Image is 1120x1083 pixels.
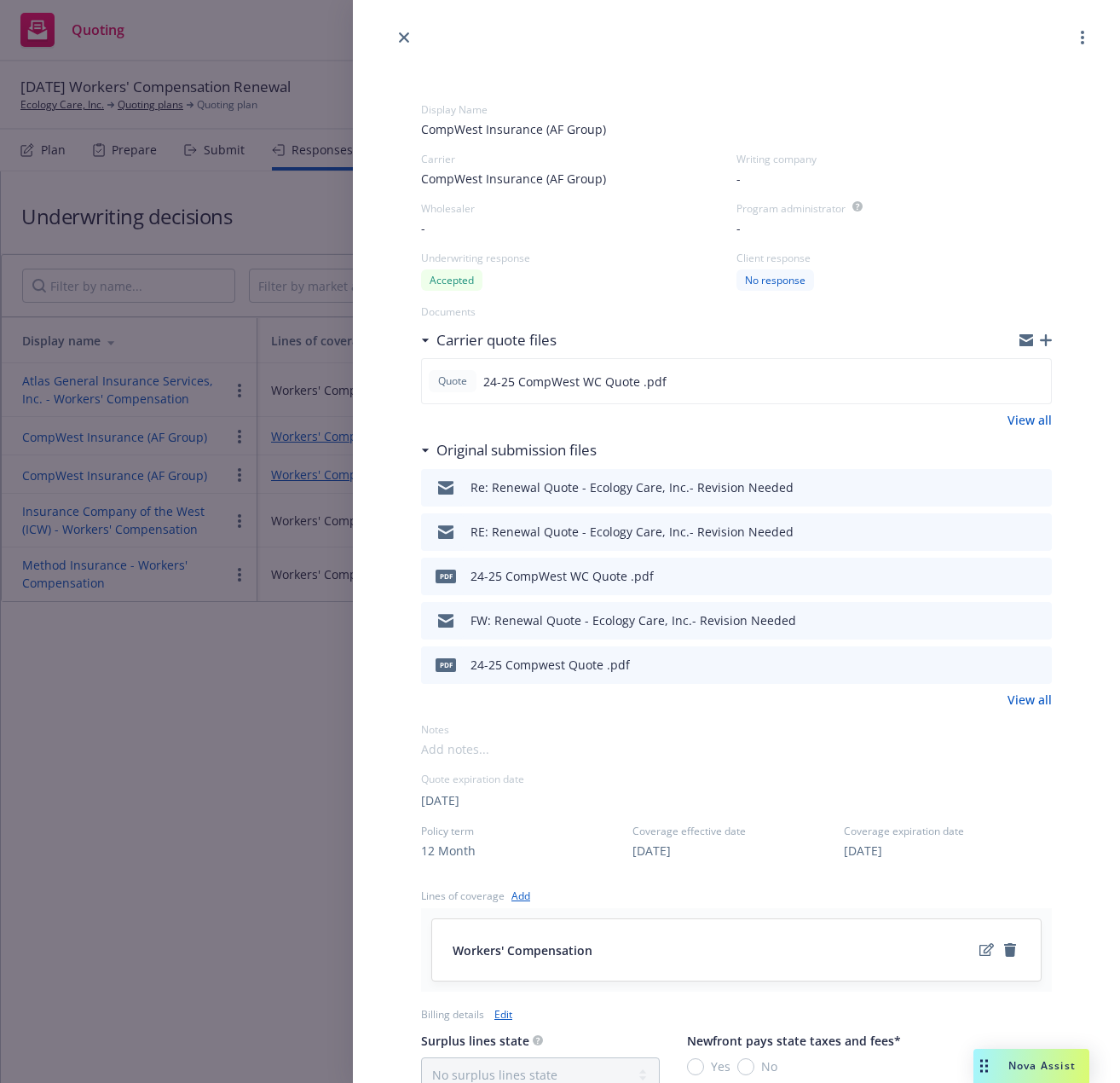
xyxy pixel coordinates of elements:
[436,329,557,351] h3: Carrier quote files
[1030,566,1045,587] button: preview file
[736,251,1052,265] div: Client response
[1007,411,1052,429] a: View all
[421,439,597,461] div: Original submission files
[436,439,597,461] h3: Original submission files
[421,251,736,265] div: Underwriting response
[1000,940,1020,960] a: remove
[1002,566,1016,587] button: download file
[1002,478,1016,498] button: download file
[632,842,671,860] button: [DATE]
[761,1057,777,1075] span: No
[736,152,1052,166] div: Writing company
[736,269,814,291] div: No response
[421,329,557,351] div: Carrier quote files
[421,722,1052,737] div: Notes
[844,824,1052,838] span: Coverage expiration date
[1008,1058,1076,1073] span: Nova Assist
[421,1033,529,1049] span: Surplus lines state
[736,219,741,237] span: -
[421,120,1052,138] span: CompWest Insurance (AF Group)
[421,824,629,838] span: Policy term
[421,772,1052,786] div: Quote expiration date
[471,523,794,541] div: RE: Renewal Quote - Ecology Care, Inc.- Revision Needed
[1002,655,1016,675] button: download file
[471,478,794,496] div: Re: Renewal Quote - Ecology Care, Inc.- Revision Needed
[973,1049,995,1083] div: Drag to move
[1007,691,1052,709] a: View all
[711,1057,730,1075] span: Yes
[737,1058,754,1075] input: No
[471,656,630,674] div: 24-25 Compwest Quote .pdf
[494,1005,512,1023] a: Edit
[976,940,996,960] a: edit
[973,1049,1089,1083] button: Nova Assist
[1030,522,1045,542] button: preview file
[1030,655,1045,675] button: preview file
[421,170,606,188] span: CompWest Insurance (AF Group)
[421,889,505,903] div: Lines of coverage
[421,152,736,166] div: Carrier
[421,304,1052,319] div: Documents
[483,373,667,391] span: 24-25 CompWest WC Quote .pdf
[421,842,476,860] button: 12 Month
[844,842,882,860] button: [DATE]
[421,102,1052,117] div: Display Name
[1030,611,1045,631] button: preview file
[421,201,736,216] div: Wholesaler
[436,658,456,671] span: pdf
[436,570,456,582] span: pdf
[1030,478,1045,498] button: preview file
[1029,371,1044,391] button: preview file
[453,941,592,959] span: Workers' Compensation
[736,201,846,216] div: Program administrator
[736,170,741,188] span: -
[687,1058,704,1075] input: Yes
[421,791,459,809] button: [DATE]
[1002,611,1016,631] button: download file
[421,1007,484,1022] div: Billing details
[436,374,470,389] span: Quote
[471,611,796,629] div: FW: Renewal Quote - Ecology Care, Inc.- Revision Needed
[1002,371,1015,391] button: download file
[632,824,840,838] span: Coverage effective date
[421,219,425,237] span: -
[394,27,414,48] a: close
[421,269,482,291] div: Accepted
[511,887,530,905] a: Add
[687,1033,901,1049] span: Newfront pays state taxes and fees*
[471,567,654,585] div: 24-25 CompWest WC Quote .pdf
[1002,522,1016,542] button: download file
